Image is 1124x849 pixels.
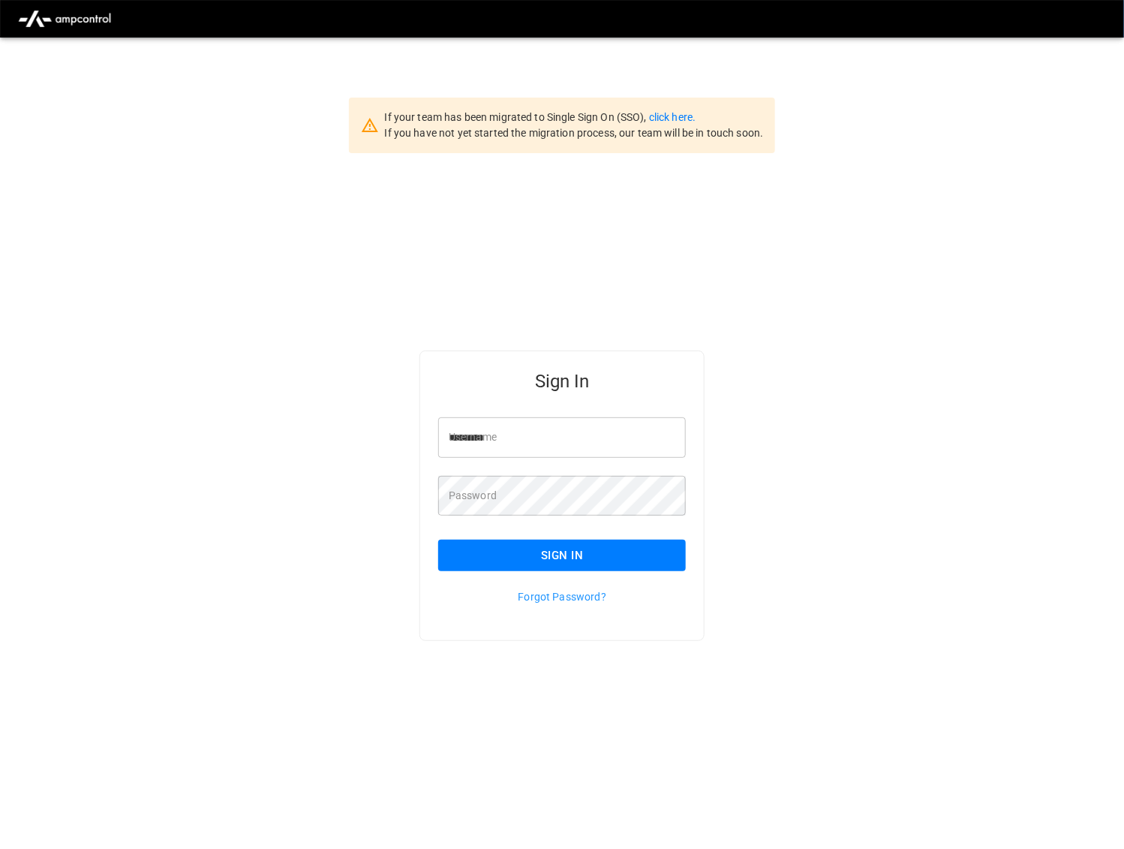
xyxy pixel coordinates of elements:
[12,5,117,33] img: ampcontrol.io logo
[438,589,686,604] p: Forgot Password?
[649,111,696,123] a: click here.
[385,111,649,123] span: If your team has been migrated to Single Sign On (SSO),
[438,369,686,393] h5: Sign In
[438,540,686,571] button: Sign In
[385,127,764,139] span: If you have not yet started the migration process, our team will be in touch soon.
